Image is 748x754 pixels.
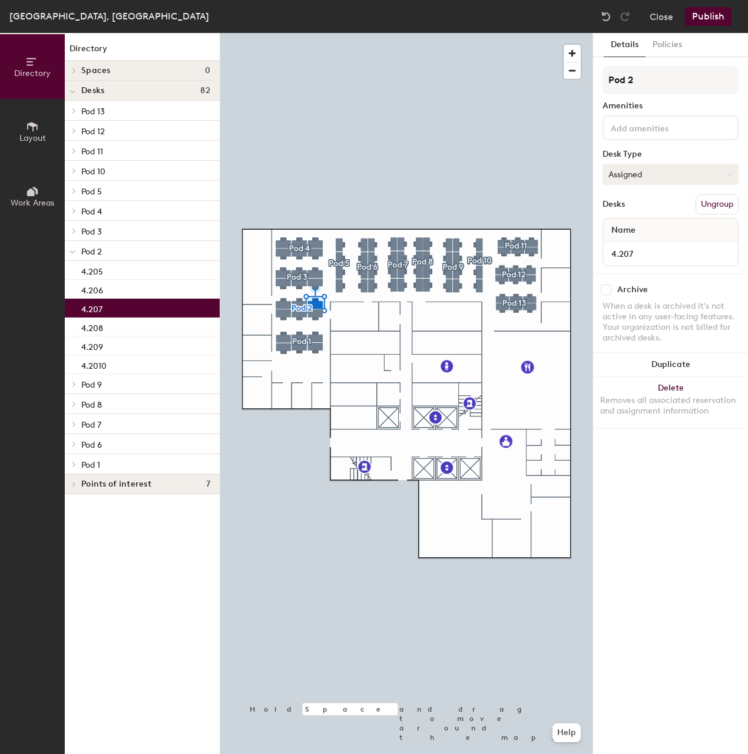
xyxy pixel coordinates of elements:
[65,42,220,61] h1: Directory
[600,395,741,416] div: Removes all associated reservation and assignment information
[605,220,641,241] span: Name
[81,380,102,390] span: Pod 9
[593,353,748,376] button: Duplicate
[81,167,105,177] span: Pod 10
[81,247,102,257] span: Pod 2
[81,86,104,95] span: Desks
[11,198,54,208] span: Work Areas
[696,194,739,214] button: Ungroup
[81,460,100,470] span: Pod 1
[19,133,46,143] span: Layout
[81,400,102,410] span: Pod 8
[552,723,581,742] button: Help
[650,7,673,26] button: Close
[603,164,739,185] button: Assigned
[200,86,210,95] span: 82
[81,440,102,450] span: Pod 6
[619,11,631,22] img: Redo
[81,207,102,217] span: Pod 4
[81,263,103,277] p: 4.205
[205,66,210,75] span: 0
[603,150,739,159] div: Desk Type
[685,7,732,26] button: Publish
[603,200,625,209] div: Desks
[603,101,739,111] div: Amenities
[608,120,714,134] input: Add amenities
[81,479,151,489] span: Points of interest
[14,68,51,78] span: Directory
[617,285,648,295] div: Archive
[603,301,739,343] div: When a desk is archived it's not active in any user-facing features. Your organization is not bil...
[604,33,646,57] button: Details
[81,282,103,296] p: 4.206
[81,320,103,333] p: 4.208
[81,107,105,117] span: Pod 13
[81,187,102,197] span: Pod 5
[81,147,103,157] span: Pod 11
[81,301,102,315] p: 4.207
[81,227,102,237] span: Pod 3
[600,11,612,22] img: Undo
[81,127,105,137] span: Pod 12
[81,339,103,352] p: 4.209
[593,376,748,428] button: DeleteRemoves all associated reservation and assignment information
[81,420,101,430] span: Pod 7
[646,33,689,57] button: Policies
[605,246,736,262] input: Unnamed desk
[206,479,210,489] span: 7
[9,9,209,24] div: [GEOGRAPHIC_DATA], [GEOGRAPHIC_DATA]
[81,358,107,371] p: 4.2010
[81,66,111,75] span: Spaces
